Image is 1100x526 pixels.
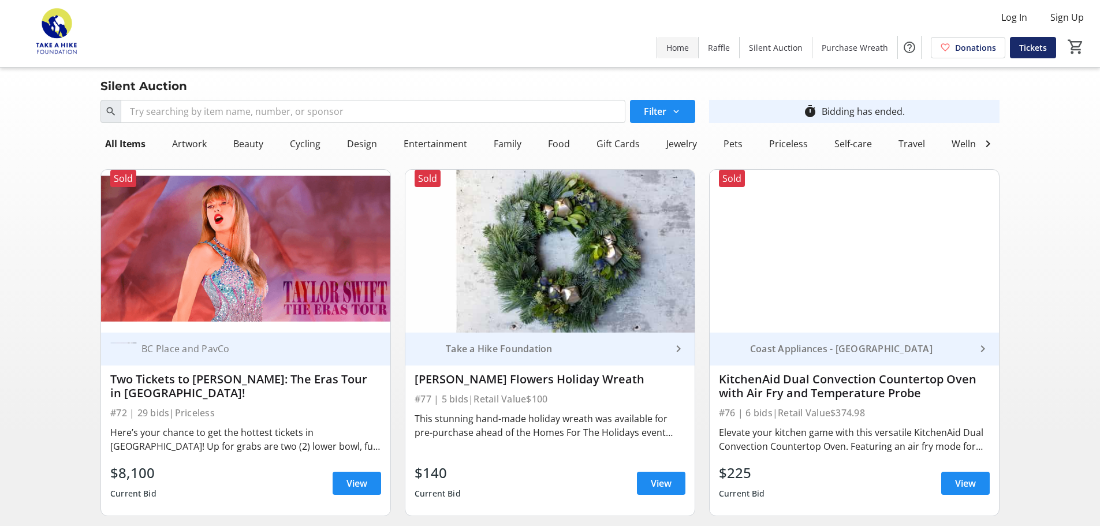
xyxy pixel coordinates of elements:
div: Design [342,132,382,155]
div: Bidding has ended. [822,105,905,118]
div: Beauty [229,132,268,155]
a: Raffle [699,37,739,58]
div: Family [489,132,526,155]
div: BC Place and PavCo [137,343,367,355]
div: Entertainment [399,132,472,155]
span: Raffle [708,42,730,54]
div: $225 [719,462,765,483]
div: Sold [719,170,745,187]
img: Hilary Miles Flowers Holiday Wreath [405,170,695,333]
span: Log In [1001,10,1027,24]
div: This stunning hand-made holiday wreath was available for pre-purchase ahead of the Homes For The ... [415,412,685,439]
div: Pets [719,132,747,155]
div: Self-care [830,132,877,155]
div: Take a Hike Foundation [441,343,672,355]
a: Coast Appliances - North VancouverCoast Appliances - [GEOGRAPHIC_DATA] [710,333,999,365]
img: KitchenAid Dual Convection Countertop Oven with Air Fry and Temperature Probe [710,170,999,333]
button: Log In [992,8,1036,27]
span: Filter [644,105,666,118]
div: Silent Auction [94,77,194,95]
mat-icon: keyboard_arrow_right [672,342,685,356]
div: $8,100 [110,462,156,483]
img: Take a Hike Foundation [415,335,441,362]
button: Cart [1065,36,1086,57]
div: Wellness [947,132,995,155]
div: Sold [110,170,136,187]
div: Priceless [765,132,812,155]
span: Purchase Wreath [822,42,888,54]
button: Help [898,36,921,59]
span: View [651,476,672,490]
img: Take a Hike Foundation's Logo [7,5,110,62]
div: Sold [415,170,441,187]
div: $140 [415,462,461,483]
div: #72 | 29 bids | Priceless [110,405,381,421]
div: Current Bid [719,483,765,504]
a: View [333,472,381,495]
a: View [941,472,990,495]
div: Two Tickets to [PERSON_NAME]: The Eras Tour in [GEOGRAPHIC_DATA]! [110,372,381,400]
span: View [346,476,367,490]
div: Current Bid [110,483,156,504]
div: Current Bid [415,483,461,504]
span: Tickets [1019,42,1047,54]
div: KitchenAid Dual Convection Countertop Oven with Air Fry and Temperature Probe [719,372,990,400]
div: Elevate your kitchen game with this versatile KitchenAid Dual Convection Countertop Oven. Featuri... [719,426,990,453]
a: View [637,472,685,495]
div: All Items [100,132,150,155]
div: Coast Appliances - [GEOGRAPHIC_DATA] [745,343,976,355]
div: Cycling [285,132,325,155]
mat-icon: keyboard_arrow_right [976,342,990,356]
div: Gift Cards [592,132,644,155]
mat-icon: timer_outline [803,105,817,118]
div: Artwork [167,132,211,155]
img: Two Tickets to Taylor Swift’s: The Eras Tour in Vancouver! [101,170,390,333]
a: Take a Hike FoundationTake a Hike Foundation [405,333,695,365]
button: Sign Up [1041,8,1093,27]
span: Sign Up [1050,10,1084,24]
button: Filter [630,100,695,123]
div: Food [543,132,575,155]
img: BC Place and PavCo [110,335,137,362]
a: Silent Auction [740,37,812,58]
a: Donations [931,37,1005,58]
a: Home [657,37,698,58]
span: Silent Auction [749,42,803,54]
div: Travel [894,132,930,155]
span: Donations [955,42,996,54]
div: #77 | 5 bids | Retail Value $100 [415,391,685,407]
a: Tickets [1010,37,1056,58]
div: Jewelry [662,132,702,155]
div: Here’s your chance to get the hottest tickets in [GEOGRAPHIC_DATA]! Up for grabs are two (2) lowe... [110,426,381,453]
img: Coast Appliances - North Vancouver [719,335,745,362]
div: #76 | 6 bids | Retail Value $374.98 [719,405,990,421]
div: [PERSON_NAME] Flowers Holiday Wreath [415,372,685,386]
span: Home [666,42,689,54]
input: Try searching by item name, number, or sponsor [121,100,625,123]
span: View [955,476,976,490]
a: Purchase Wreath [812,37,897,58]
